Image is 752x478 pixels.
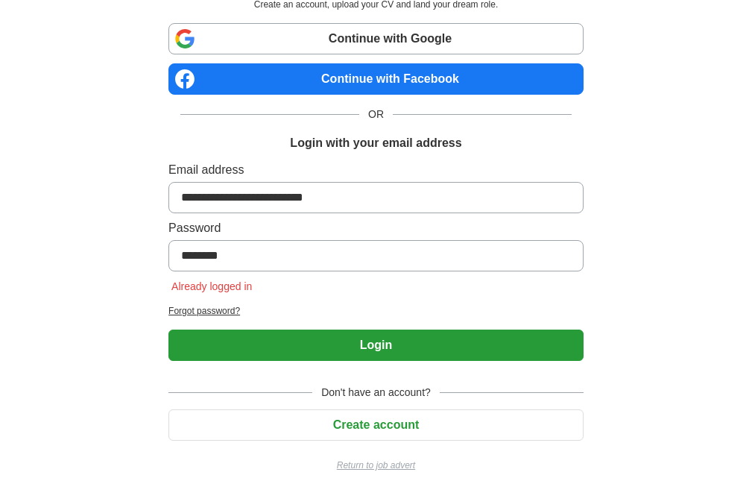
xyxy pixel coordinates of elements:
span: OR [359,107,393,122]
a: Create account [168,418,584,431]
a: Forgot password? [168,304,584,318]
h1: Login with your email address [290,134,461,152]
button: Create account [168,409,584,441]
button: Login [168,330,584,361]
span: Don't have an account? [312,385,440,400]
a: Return to job advert [168,459,584,472]
a: Continue with Facebook [168,63,584,95]
label: Email address [168,161,584,179]
a: Continue with Google [168,23,584,54]
span: Already logged in [168,280,255,292]
label: Password [168,219,584,237]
